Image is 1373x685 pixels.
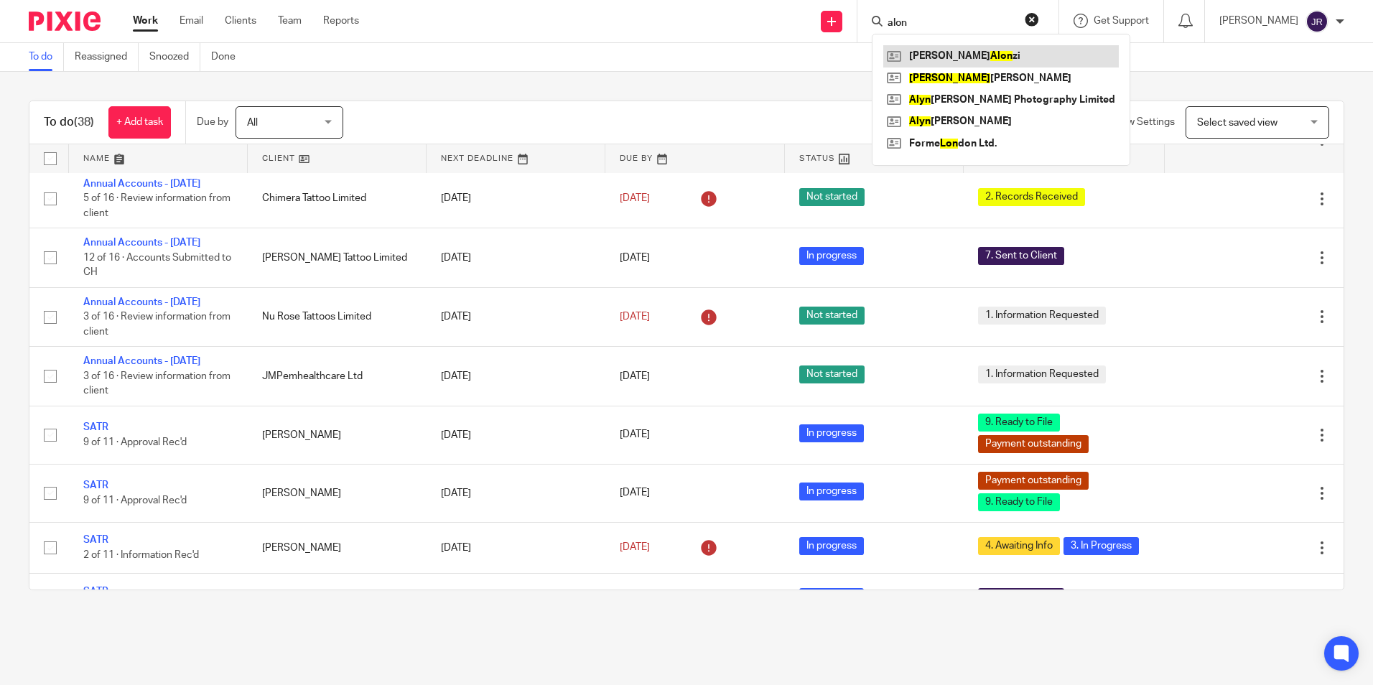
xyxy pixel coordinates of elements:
[799,537,864,555] span: In progress
[83,312,231,337] span: 3 of 16 · Review information from client
[108,106,171,139] a: + Add task
[1305,10,1328,33] img: svg%3E
[799,247,864,265] span: In progress
[1025,12,1039,27] button: Clear
[248,347,427,406] td: JMPemhealthcare Ltd
[799,483,864,500] span: In progress
[620,543,650,553] span: [DATE]
[799,588,864,606] span: In progress
[620,371,650,381] span: [DATE]
[799,365,865,383] span: Not started
[74,116,94,128] span: (38)
[978,247,1064,265] span: 7. Sent to Client
[1197,118,1277,128] span: Select saved view
[248,287,427,346] td: Nu Rose Tattoos Limited
[978,588,1064,606] span: 7. Sent to Client
[323,14,359,28] a: Reports
[978,365,1106,383] span: 1. Information Requested
[197,115,228,129] p: Due by
[248,406,427,464] td: [PERSON_NAME]
[978,493,1060,511] span: 9. Ready to File
[799,424,864,442] span: In progress
[978,188,1085,206] span: 2. Records Received
[248,464,427,522] td: [PERSON_NAME]
[83,587,108,597] a: SATR
[83,371,231,396] span: 3 of 16 · Review information from client
[83,480,108,490] a: SATR
[83,297,200,307] a: Annual Accounts - [DATE]
[978,307,1106,325] span: 1. Information Requested
[83,193,231,218] span: 5 of 16 · Review information from client
[83,495,187,505] span: 9 of 11 · Approval Rec'd
[83,179,200,189] a: Annual Accounts - [DATE]
[620,488,650,498] span: [DATE]
[427,406,605,464] td: [DATE]
[180,14,203,28] a: Email
[1064,537,1139,555] span: 3. In Progress
[44,115,94,130] h1: To do
[83,356,200,366] a: Annual Accounts - [DATE]
[799,188,865,206] span: Not started
[799,307,865,325] span: Not started
[978,414,1060,432] span: 9. Ready to File
[620,193,650,203] span: [DATE]
[248,169,427,228] td: Chimera Tattoo Limited
[427,287,605,346] td: [DATE]
[427,169,605,228] td: [DATE]
[149,43,200,71] a: Snoozed
[1219,14,1298,28] p: [PERSON_NAME]
[620,253,650,263] span: [DATE]
[83,253,231,278] span: 12 of 16 · Accounts Submitted to CH
[83,422,108,432] a: SATR
[83,550,199,560] span: 2 of 11 · Information Rec'd
[133,14,158,28] a: Work
[1094,16,1149,26] span: Get Support
[978,472,1089,490] span: Payment outstanding
[211,43,246,71] a: Done
[620,430,650,440] span: [DATE]
[978,435,1089,453] span: Payment outstanding
[978,537,1060,555] span: 4. Awaiting Info
[83,535,108,545] a: SATR
[427,228,605,287] td: [DATE]
[278,14,302,28] a: Team
[225,14,256,28] a: Clients
[427,522,605,573] td: [DATE]
[1113,117,1175,127] span: View Settings
[83,437,187,447] span: 9 of 11 · Approval Rec'd
[83,238,200,248] a: Annual Accounts - [DATE]
[427,574,605,625] td: [DATE]
[247,118,258,128] span: All
[248,522,427,573] td: [PERSON_NAME]
[248,574,427,625] td: [PERSON_NAME]
[29,43,64,71] a: To do
[620,312,650,322] span: [DATE]
[427,464,605,522] td: [DATE]
[75,43,139,71] a: Reassigned
[886,17,1015,30] input: Search
[248,228,427,287] td: [PERSON_NAME] Tattoo Limited
[427,347,605,406] td: [DATE]
[29,11,101,31] img: Pixie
